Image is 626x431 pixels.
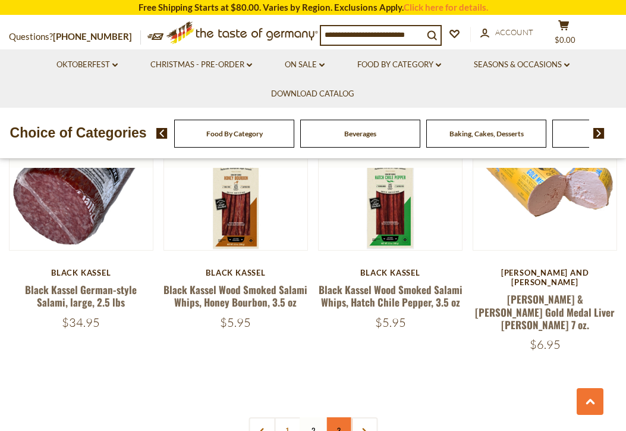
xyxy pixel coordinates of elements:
p: Questions? [9,29,141,45]
img: Black Kassel German-style Salami, large, 2.5 lbs [10,107,153,250]
span: $34.95 [62,315,100,330]
img: Black Kassel Wood Smoked Salami Whips, Hatch Chile Pepper, 3.5 oz [319,107,462,250]
span: $6.95 [530,337,561,352]
span: $5.95 [375,315,406,330]
div: Black Kassel [163,268,308,277]
span: $5.95 [220,315,251,330]
a: [PHONE_NUMBER] [53,31,132,42]
span: $0.00 [555,35,575,45]
span: Account [495,27,533,37]
a: Click here for details. [404,2,488,13]
a: Food By Category [206,129,263,138]
img: Schaller & Weber Gold Medal Liver Pate 7 oz. [473,107,616,250]
a: [PERSON_NAME] & [PERSON_NAME] Gold Medal Liver [PERSON_NAME] 7 oz. [475,292,615,332]
div: Black Kassel [318,268,463,277]
div: Black Kassel [9,268,153,277]
a: Beverages [344,129,376,138]
button: $0.00 [546,20,581,49]
a: Black Kassel Wood Smoked Salami Whips, Honey Bourbon, 3.5 oz [163,282,307,310]
img: previous arrow [156,128,168,139]
a: Baking, Cakes, Desserts [449,129,524,138]
a: Download Catalog [271,88,354,101]
img: next arrow [593,128,605,139]
a: Food By Category [357,58,441,71]
a: Black Kassel German-style Salami, large, 2.5 lbs [25,282,137,310]
div: [PERSON_NAME] and [PERSON_NAME] [473,268,617,288]
img: Black Kassel Wood Smoked Salami Whips, Honey Bourbon, 3.5 oz [164,107,307,250]
a: On Sale [285,58,325,71]
a: Account [480,26,533,39]
a: Seasons & Occasions [474,58,570,71]
a: Black Kassel Wood Smoked Salami Whips, Hatch Chile Pepper, 3.5 oz [319,282,463,310]
a: Oktoberfest [56,58,118,71]
a: Christmas - PRE-ORDER [150,58,252,71]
